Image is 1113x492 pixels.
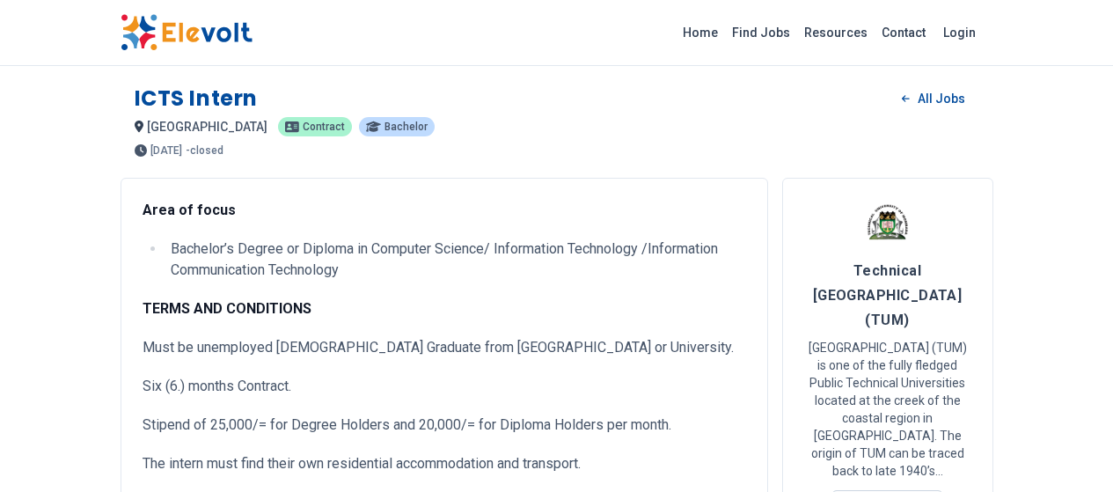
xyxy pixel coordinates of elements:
[165,239,746,281] li: Bachelor’s Degree or Diploma in Computer Science/ Information Technology /Information Communicati...
[143,376,746,397] p: Six (6.) months Contract.
[875,18,933,47] a: Contact
[725,18,797,47] a: Find Jobs
[384,121,428,132] span: Bachelor
[143,415,746,436] p: Stipend of 25,000/= for Degree Holders and 20,000/= for Diploma Holders per month.
[676,18,725,47] a: Home
[804,339,971,480] p: [GEOGRAPHIC_DATA] (TUM) is one of the fully fledged Public Technical Universities located at the ...
[813,262,963,328] span: Technical [GEOGRAPHIC_DATA] (TUM)
[797,18,875,47] a: Resources
[150,145,182,156] span: [DATE]
[933,15,986,50] a: Login
[888,85,978,112] a: All Jobs
[143,300,311,317] strong: TERMS AND CONDITIONS
[143,453,746,474] p: The intern must find their own residential accommodation and transport.
[147,120,267,134] span: [GEOGRAPHIC_DATA]
[143,337,746,358] p: Must be unemployed [DEMOGRAPHIC_DATA] Graduate from [GEOGRAPHIC_DATA] or University.
[303,121,345,132] span: Contract
[121,14,253,51] img: Elevolt
[143,202,236,218] strong: Area of focus
[866,200,910,244] img: Technical University of Mombasa (TUM)
[135,84,259,113] h1: ICTS Intern
[186,145,223,156] p: - closed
